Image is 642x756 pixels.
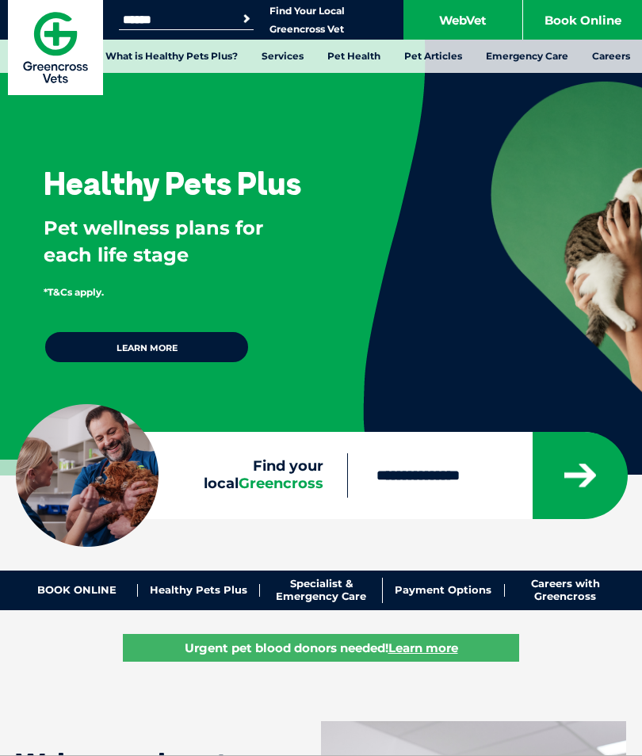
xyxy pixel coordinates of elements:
a: Services [250,40,315,73]
a: Learn more [44,330,250,364]
h3: Healthy Pets Plus [44,167,301,199]
button: Search [239,11,254,27]
a: Urgent pet blood donors needed!Learn more [123,634,519,662]
a: Specialist & Emergency Care [260,578,382,602]
a: Pet Health [315,40,392,73]
label: Find your local [16,458,347,492]
a: Emergency Care [474,40,580,73]
a: Careers [580,40,642,73]
span: Greencross [239,475,323,492]
a: Pet Articles [392,40,474,73]
a: What is Healthy Pets Plus? [94,40,250,73]
p: Pet wellness plans for each life stage [44,215,311,268]
span: *T&Cs apply. [44,286,104,298]
u: Learn more [388,640,458,655]
a: Careers with Greencross [505,578,626,602]
a: BOOK ONLINE [16,584,138,597]
a: Healthy Pets Plus [138,584,260,597]
a: Find Your Local Greencross Vet [269,5,345,36]
a: Payment Options [383,584,505,597]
